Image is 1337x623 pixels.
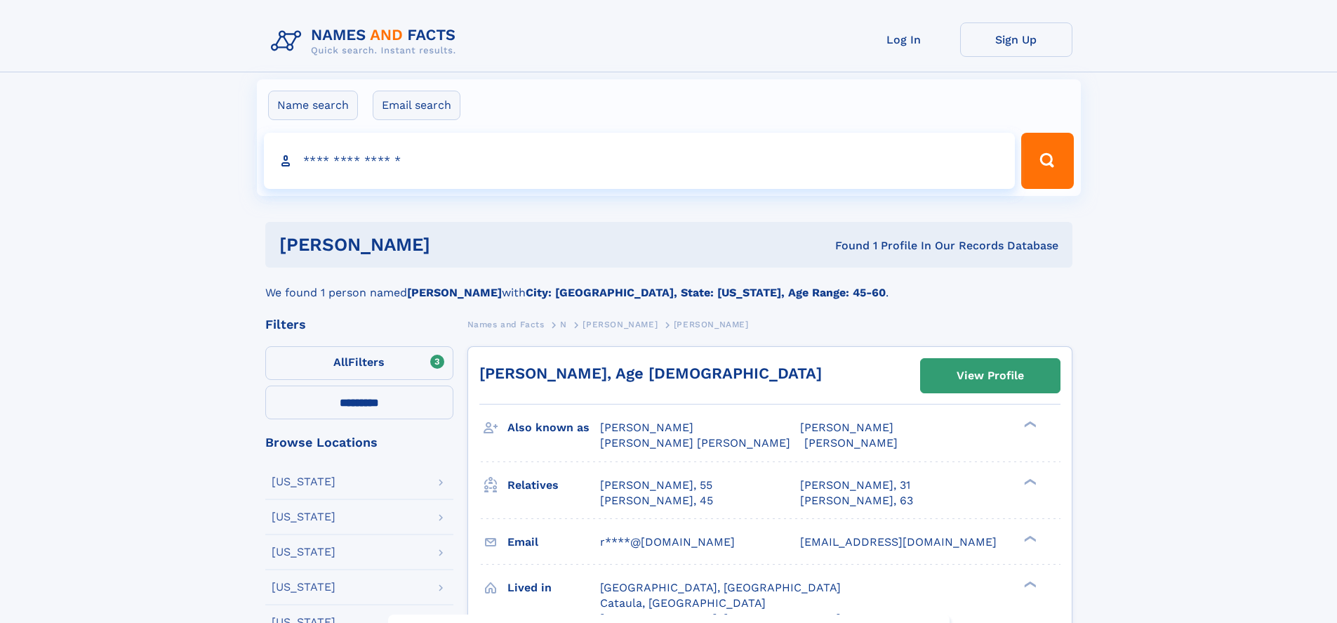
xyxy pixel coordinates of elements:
[467,315,545,333] a: Names and Facts
[526,286,886,299] b: City: [GEOGRAPHIC_DATA], State: [US_STATE], Age Range: 45-60
[600,436,790,450] span: [PERSON_NAME] [PERSON_NAME]
[272,511,335,523] div: [US_STATE]
[800,421,893,434] span: [PERSON_NAME]
[265,318,453,331] div: Filters
[848,22,960,57] a: Log In
[264,133,1016,189] input: search input
[674,320,749,329] span: [PERSON_NAME]
[560,320,567,329] span: N
[600,596,766,610] span: Cataula, [GEOGRAPHIC_DATA]
[583,315,658,333] a: [PERSON_NAME]
[507,416,600,440] h3: Also known as
[272,582,335,593] div: [US_STATE]
[265,346,453,380] label: Filters
[960,22,1072,57] a: Sign Up
[600,421,693,434] span: [PERSON_NAME]
[407,286,502,299] b: [PERSON_NAME]
[632,238,1058,254] div: Found 1 Profile In Our Records Database
[957,360,1024,392] div: View Profile
[804,436,898,450] span: [PERSON_NAME]
[333,355,348,369] span: All
[800,493,913,509] a: [PERSON_NAME], 63
[507,473,600,497] h3: Relatives
[507,576,600,600] h3: Lived in
[600,581,841,594] span: [GEOGRAPHIC_DATA], [GEOGRAPHIC_DATA]
[265,268,1072,301] div: We found 1 person named with .
[600,478,712,493] a: [PERSON_NAME], 55
[800,478,910,493] a: [PERSON_NAME], 31
[272,546,335,558] div: [US_STATE]
[600,493,713,509] a: [PERSON_NAME], 45
[268,91,358,120] label: Name search
[560,315,567,333] a: N
[1020,579,1037,589] div: ❯
[921,359,1060,393] a: View Profile
[1020,477,1037,486] div: ❯
[583,320,658,329] span: [PERSON_NAME]
[1021,133,1073,189] button: Search Button
[272,476,335,487] div: [US_STATE]
[279,236,633,254] h1: [PERSON_NAME]
[1020,420,1037,429] div: ❯
[507,530,600,554] h3: Email
[800,535,997,549] span: [EMAIL_ADDRESS][DOMAIN_NAME]
[373,91,460,120] label: Email search
[265,22,467,60] img: Logo Names and Facts
[265,436,453,449] div: Browse Locations
[479,365,822,382] a: [PERSON_NAME], Age [DEMOGRAPHIC_DATA]
[1020,534,1037,543] div: ❯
